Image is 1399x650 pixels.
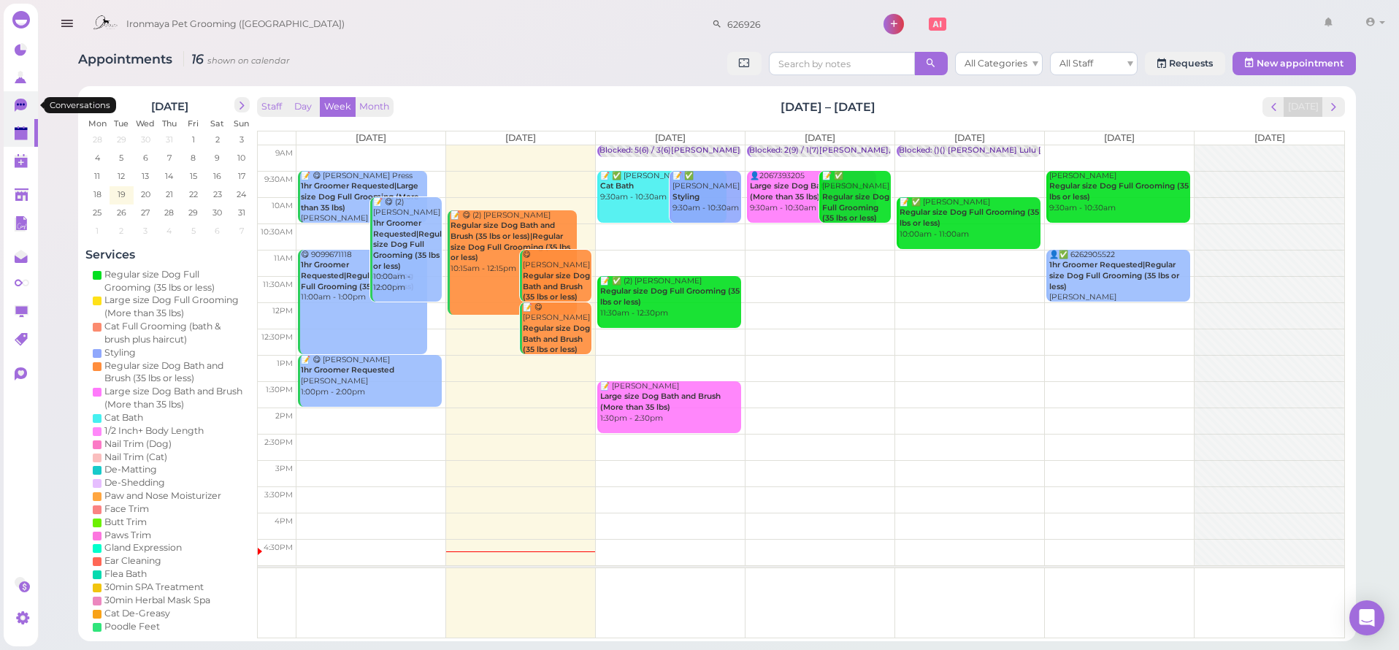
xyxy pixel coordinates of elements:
span: Fri [188,118,199,129]
span: 9:30am [264,175,293,184]
div: 😋 9099671118 11:00am - 1:00pm [300,250,427,303]
span: 5 [118,151,125,164]
span: Ironmaya Pet Grooming ([GEOGRAPHIC_DATA]) [126,4,345,45]
span: [DATE] [505,132,536,143]
span: 10am [272,201,293,210]
b: Regular size Dog Full Grooming (35 lbs or less) [900,207,1039,228]
b: Styling [672,192,699,202]
div: 😋 [PERSON_NAME] 11:00am - 12:00pm [522,250,591,325]
span: 23 [212,188,223,201]
span: [DATE] [1104,132,1135,143]
span: 12:30pm [261,332,293,342]
div: 📝 😋 (2) [PERSON_NAME] 10:15am - 12:15pm [450,210,577,275]
span: 10:30am [261,227,293,237]
b: Regular size Dog Bath and Brush (35 lbs or less)|Regular size Dog Full Grooming (35 lbs or less) [451,221,570,262]
span: 7 [166,151,173,164]
div: Paw and Nose Moisturizer [104,489,221,502]
span: 3 [238,133,245,146]
div: 👤2067393205 9:30am - 10:30am [749,171,876,214]
span: 4 [93,151,101,164]
span: 1 [94,224,100,237]
input: Search by notes [769,52,915,75]
span: 12pm [272,306,293,316]
div: Blocked: 2(9) / 1(7)[PERSON_NAME],[PERSON_NAME] • appointment [749,145,1016,156]
span: 15 [188,169,199,183]
div: Regular size Dog Bath and Brush (35 lbs or less) [104,359,246,386]
div: Conversations [44,97,116,113]
div: Cat Bath [104,411,143,424]
span: 12 [116,169,126,183]
div: Nail Trim (Dog) [104,437,172,451]
span: 6 [142,151,150,164]
input: Search customer [722,12,864,36]
span: 29 [187,206,199,219]
span: 1pm [277,359,293,368]
div: 📝 ✅ (2) [PERSON_NAME] 11:30am - 12:30pm [599,276,741,319]
span: 4 [165,224,173,237]
span: 30 [139,133,152,146]
span: All Categories [965,58,1027,69]
span: All Staff [1059,58,1093,69]
span: 3:30pm [264,490,293,500]
div: 1/2 Inch+ Body Length [104,424,204,437]
div: Poodle Feet [104,620,160,633]
button: Staff [257,97,286,117]
div: De-Shedding [104,476,165,489]
span: 17 [237,169,247,183]
span: New appointment [1257,58,1344,69]
div: Face Trim [104,502,149,516]
div: Regular size Dog Full Grooming (35 lbs or less) [104,268,246,294]
span: [DATE] [1254,132,1285,143]
span: 13 [140,169,150,183]
div: Ear Cleaning [104,554,161,567]
div: Blocked: 5(6) / 3(6)[PERSON_NAME] • appointment [599,145,797,156]
span: 1 [191,133,196,146]
div: 30min Herbal Mask Spa [104,594,210,607]
span: 14 [164,169,175,183]
h4: Services [85,248,253,261]
span: 22 [188,188,199,201]
b: Regular size Dog Bath and Brush (35 lbs or less) [523,271,590,302]
div: Flea Bath [104,567,147,581]
span: 18 [92,188,103,201]
div: Styling [104,346,136,359]
span: 2pm [275,411,293,421]
h2: [DATE] – [DATE] [781,99,875,115]
div: Gland Expression [104,541,182,554]
div: 30min SPA Treatment [104,581,204,594]
span: 28 [91,133,104,146]
span: [DATE] [356,132,386,143]
b: Large size Dog Bath and Brush (More than 35 lbs) [600,391,721,412]
span: 3 [142,224,149,237]
span: 24 [235,188,248,201]
b: 1hr Groomer Requested|Regular size Dog Full Grooming (35 lbs or less) [373,218,449,271]
span: Sat [210,118,224,129]
div: Cat Full Grooming (bath & brush plus haircut) [104,320,246,346]
span: 9 [213,151,221,164]
span: 4:30pm [264,543,293,552]
button: next [1322,97,1345,117]
div: Large size Dog Full Grooming (More than 35 lbs) [104,294,246,320]
div: 📝 😋 [PERSON_NAME] 12:00pm - 1:00pm [522,302,591,367]
div: 👤✅ 6262905522 [PERSON_NAME] 11:00am - 12:00pm [1049,250,1190,314]
span: [DATE] [655,132,686,143]
button: Day [285,97,321,117]
span: Thu [162,118,177,129]
span: 28 [163,206,175,219]
div: 📝 ✅ [PERSON_NAME] 9:30am - 10:30am [599,171,727,203]
b: 1hr Groomer Requested [301,365,394,375]
div: 📝 ✅ [PERSON_NAME] 9:30am - 10:30am [821,171,891,235]
span: Mon [88,118,107,129]
span: 20 [139,188,152,201]
span: 1:30pm [266,385,293,394]
div: 📝 [PERSON_NAME] 1:30pm - 2:30pm [599,381,741,424]
span: [DATE] [954,132,985,143]
span: 19 [116,188,127,201]
span: 25 [91,206,103,219]
span: 4pm [275,516,293,526]
div: 📝 ✅ [PERSON_NAME] 9:30am - 10:30am [672,171,741,214]
button: next [234,97,250,112]
div: Paws Trim [104,529,151,542]
span: 16 [212,169,223,183]
span: 29 [115,133,128,146]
